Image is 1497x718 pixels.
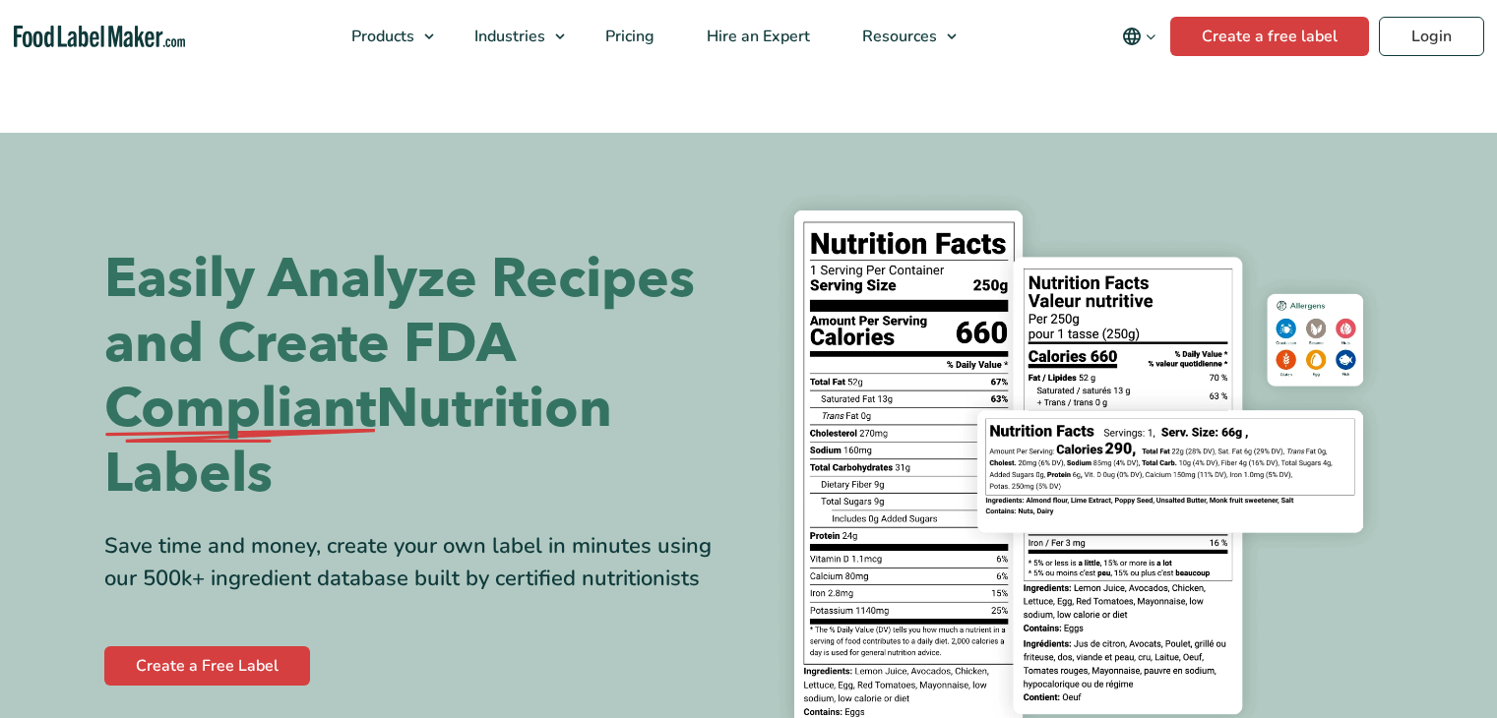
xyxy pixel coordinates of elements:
span: Compliant [104,377,376,442]
span: Hire an Expert [701,26,812,47]
div: Save time and money, create your own label in minutes using our 500k+ ingredient database built b... [104,530,734,595]
a: Login [1379,17,1484,56]
span: Products [345,26,416,47]
a: Create a free label [1170,17,1369,56]
span: Pricing [599,26,656,47]
span: Resources [856,26,939,47]
span: Industries [468,26,547,47]
a: Create a Free Label [104,646,310,686]
a: Food Label Maker homepage [14,26,185,48]
h1: Easily Analyze Recipes and Create FDA Nutrition Labels [104,247,734,507]
button: Change language [1108,17,1170,56]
